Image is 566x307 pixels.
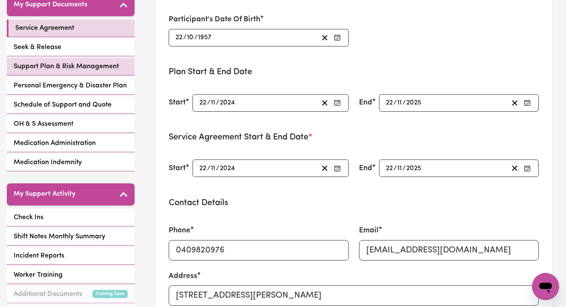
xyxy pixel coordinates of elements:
span: Medication Administration [14,138,96,148]
label: Email [359,225,379,236]
span: Seek & Release [14,42,61,52]
span: / [194,34,198,41]
span: Schedule of Support and Quote [14,100,112,110]
span: Check Ins [14,212,43,223]
input: -- [210,97,216,109]
span: / [394,99,397,107]
a: Medication Indemnity [7,154,135,171]
input: ---- [198,32,212,43]
button: My Support Activity [7,183,135,206]
h3: Contact Details [169,198,539,208]
small: Coming Soon [92,290,128,298]
span: / [402,165,406,172]
a: Service Agreement [7,20,135,37]
span: / [394,165,397,172]
span: / [216,165,219,172]
span: OH & S Assessment [14,119,73,129]
label: Address [169,271,197,282]
a: Schedule of Support and Quote [7,96,135,114]
label: Start [169,163,186,174]
input: -- [199,162,207,174]
span: Incident Reports [14,251,64,261]
span: / [207,99,210,107]
a: Seek & Release [7,39,135,56]
span: Support Plan & Risk Management [14,61,119,72]
input: ---- [406,97,422,109]
a: Personal Emergency & Disaster Plan [7,77,135,95]
span: Additional Documents [14,289,82,299]
a: Check Ins [7,209,135,226]
input: -- [210,162,216,174]
h5: My Support Documents [14,1,87,9]
label: Start [169,97,186,108]
span: Personal Emergency & Disaster Plan [14,81,127,91]
h5: My Support Activity [14,190,75,198]
label: Phone [169,225,190,236]
input: -- [199,97,207,109]
span: / [207,165,210,172]
a: Additional DocumentsComing Soon [7,286,135,303]
span: / [402,99,406,107]
span: Worker Training [14,270,63,280]
span: / [216,99,219,107]
input: ---- [219,162,236,174]
iframe: Button to launch messaging window [532,273,559,300]
label: End [359,163,372,174]
input: -- [397,97,402,109]
a: Incident Reports [7,247,135,265]
a: OH & S Assessment [7,116,135,133]
h3: Service Agreement Start & End Date [169,132,539,142]
input: ---- [406,162,422,174]
input: -- [175,32,183,43]
input: -- [385,97,394,109]
input: -- [385,162,394,174]
span: / [183,34,187,41]
label: Participant's Date Of Birth [169,14,260,25]
a: Support Plan & Risk Management [7,58,135,75]
input: -- [397,162,402,174]
label: End [359,97,372,108]
a: Shift Notes Monthly Summary [7,228,135,246]
input: -- [187,32,194,43]
input: ---- [219,97,236,109]
a: Medication Administration [7,135,135,152]
span: Service Agreement [15,23,74,33]
span: Shift Notes Monthly Summary [14,232,105,242]
h3: Plan Start & End Date [169,67,539,77]
a: Worker Training [7,266,135,284]
span: Medication Indemnity [14,157,82,168]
